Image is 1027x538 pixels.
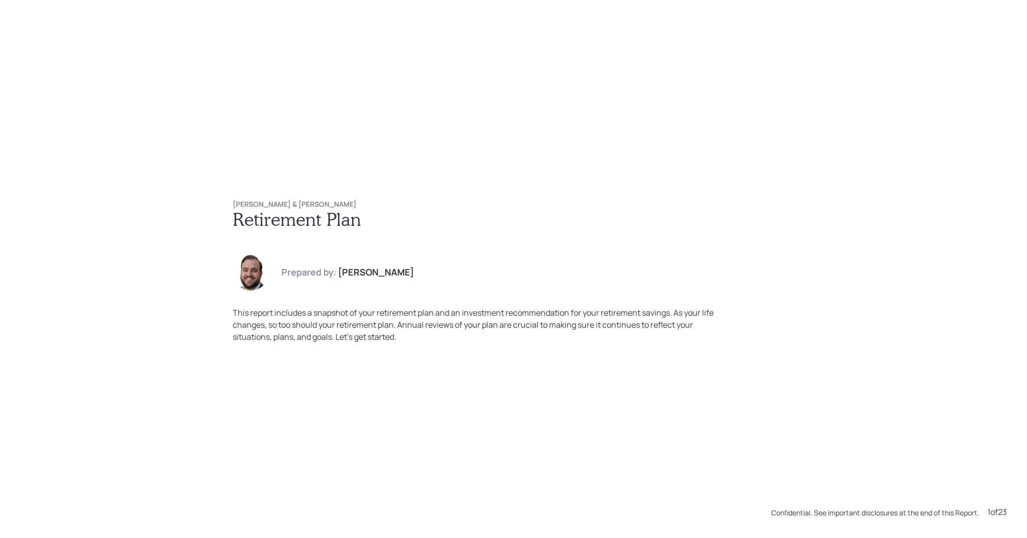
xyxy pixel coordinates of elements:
[281,267,336,278] h4: Prepared by:
[233,307,730,343] div: This report includes a snapshot of your retirement plan and an investment recommendation for your...
[233,254,269,291] img: james-distasi-headshot.png
[338,267,414,278] h4: [PERSON_NAME]
[233,200,794,209] h6: [PERSON_NAME] & [PERSON_NAME]
[987,506,1007,518] div: 1 of 23
[233,208,794,230] h1: Retirement Plan
[771,507,979,518] div: Confidential. See important disclosures at the end of this Report.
